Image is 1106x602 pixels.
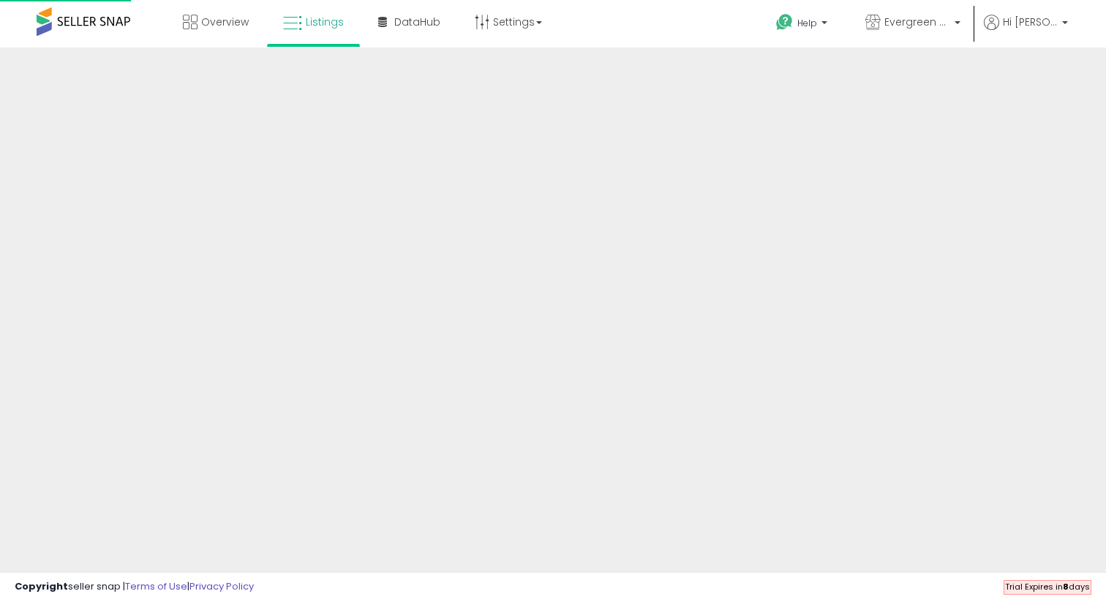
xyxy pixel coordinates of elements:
[764,2,842,48] a: Help
[1005,581,1090,592] span: Trial Expires in days
[797,17,817,29] span: Help
[1063,581,1069,592] b: 8
[984,15,1068,48] a: Hi [PERSON_NAME]
[394,15,440,29] span: DataHub
[201,15,249,29] span: Overview
[15,579,68,593] strong: Copyright
[884,15,950,29] span: Evergreen Titans
[15,580,254,594] div: seller snap | |
[1003,15,1058,29] span: Hi [PERSON_NAME]
[125,579,187,593] a: Terms of Use
[189,579,254,593] a: Privacy Policy
[306,15,344,29] span: Listings
[775,13,794,31] i: Get Help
